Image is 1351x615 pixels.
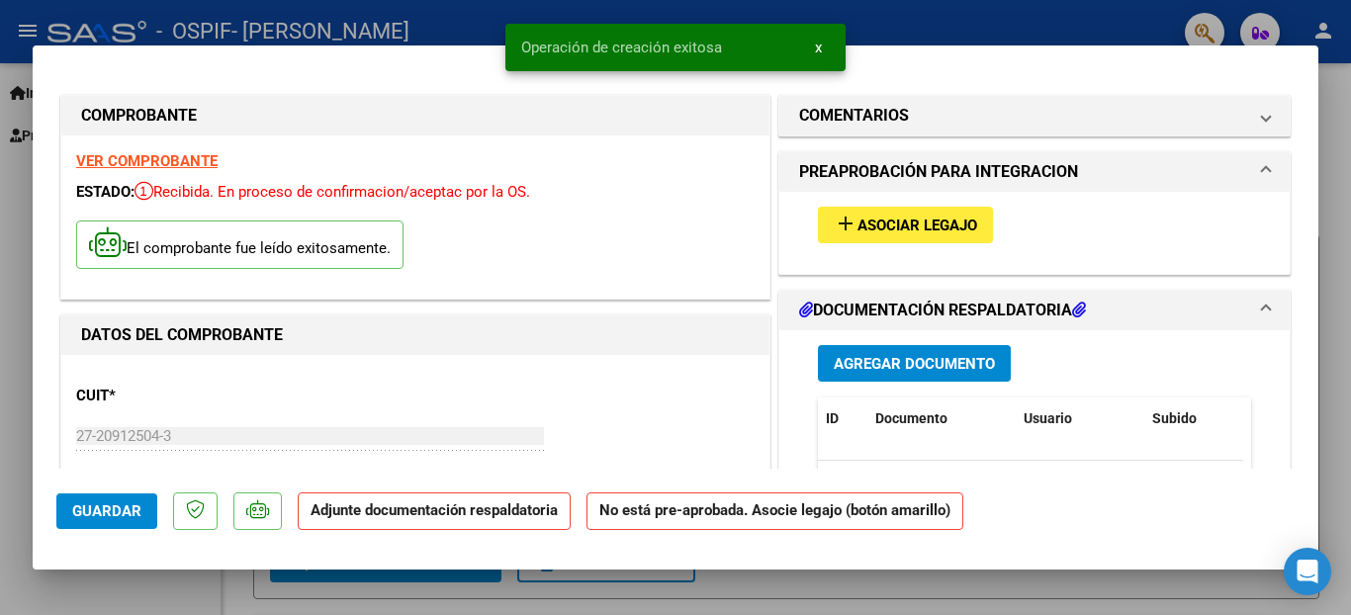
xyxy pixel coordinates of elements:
[875,410,947,426] span: Documento
[799,160,1078,184] h1: PREAPROBACIÓN PARA INTEGRACION
[826,410,839,426] span: ID
[76,183,135,201] span: ESTADO:
[834,212,857,235] mat-icon: add
[311,501,558,519] strong: Adjunte documentación respaldatoria
[857,217,977,234] span: Asociar Legajo
[799,104,909,128] h1: COMENTARIOS
[1144,397,1243,440] datatable-header-cell: Subido
[815,39,822,56] span: x
[818,397,867,440] datatable-header-cell: ID
[56,493,157,529] button: Guardar
[834,355,995,373] span: Agregar Documento
[818,345,1011,382] button: Agregar Documento
[779,96,1290,135] mat-expansion-panel-header: COMENTARIOS
[779,152,1290,192] mat-expansion-panel-header: PREAPROBACIÓN PARA INTEGRACION
[799,299,1086,322] h1: DOCUMENTACIÓN RESPALDATORIA
[779,192,1290,274] div: PREAPROBACIÓN PARA INTEGRACION
[76,152,218,170] a: VER COMPROBANTE
[1152,410,1197,426] span: Subido
[818,207,993,243] button: Asociar Legajo
[818,461,1243,510] div: No data to display
[521,38,722,57] span: Operación de creación exitosa
[1024,410,1072,426] span: Usuario
[81,106,197,125] strong: COMPROBANTE
[1016,397,1144,440] datatable-header-cell: Usuario
[81,325,283,344] strong: DATOS DEL COMPROBANTE
[586,492,963,531] strong: No está pre-aprobada. Asocie legajo (botón amarillo)
[799,30,838,65] button: x
[867,397,1016,440] datatable-header-cell: Documento
[135,183,530,201] span: Recibida. En proceso de confirmacion/aceptac por la OS.
[1284,548,1331,595] div: Open Intercom Messenger
[72,502,141,520] span: Guardar
[779,291,1290,330] mat-expansion-panel-header: DOCUMENTACIÓN RESPALDATORIA
[76,220,404,269] p: El comprobante fue leído exitosamente.
[76,385,280,407] p: CUIT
